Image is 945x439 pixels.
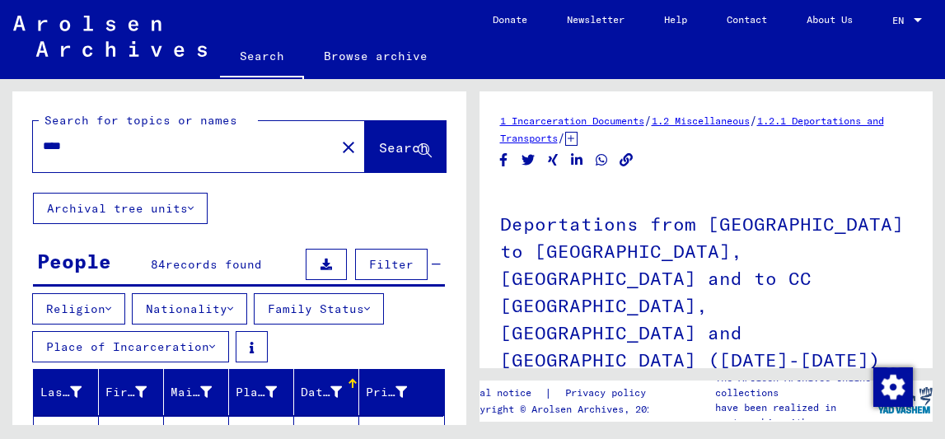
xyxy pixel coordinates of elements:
div: Prisoner # [366,384,407,401]
div: Prisoner # [366,379,428,405]
div: Maiden Name [171,379,232,405]
div: First Name [105,384,147,401]
img: Change consent [873,367,913,407]
a: Legal notice [462,385,545,402]
div: People [37,246,111,276]
mat-header-cell: Date of Birth [294,369,359,415]
p: The Arolsen Archives online collections [715,371,876,400]
mat-label: Search for topics or names [44,113,237,128]
span: / [558,130,565,145]
button: Archival tree units [33,193,208,224]
div: First Name [105,379,167,405]
mat-header-cell: Maiden Name [164,369,229,415]
button: Clear [332,130,365,163]
mat-header-cell: Prisoner # [359,369,443,415]
a: 1 Incarceration Documents [500,114,644,127]
button: Nationality [132,293,247,325]
img: Arolsen_neg.svg [13,16,207,57]
mat-header-cell: First Name [99,369,164,415]
a: 1.2 Miscellaneous [652,114,750,127]
a: Privacy policy [552,385,666,402]
div: Maiden Name [171,384,212,401]
button: Religion [32,293,125,325]
h1: Deportations from [GEOGRAPHIC_DATA] to [GEOGRAPHIC_DATA], [GEOGRAPHIC_DATA] and to CC [GEOGRAPHIC... [500,186,913,395]
button: Place of Incarceration [32,331,229,362]
button: Share on Facebook [495,150,512,170]
div: Place of Birth [236,384,277,401]
div: Place of Birth [236,379,297,405]
button: Filter [355,249,428,280]
span: EN [892,15,910,26]
mat-header-cell: Last Name [34,369,99,415]
mat-header-cell: Place of Birth [229,369,294,415]
button: Share on LinkedIn [568,150,586,170]
span: / [644,113,652,128]
span: 84 [151,257,166,272]
button: Share on Twitter [520,150,537,170]
button: Copy link [618,150,635,170]
div: Date of Birth [301,379,363,405]
button: Share on Xing [545,150,562,170]
p: Copyright © Arolsen Archives, 2021 [462,402,666,417]
p: have been realized in partnership with [715,400,876,430]
span: / [750,113,757,128]
mat-icon: close [339,138,358,157]
a: Browse archive [304,36,447,76]
div: Last Name [40,379,102,405]
div: | [462,385,666,402]
a: Search [220,36,304,79]
span: Filter [369,257,414,272]
div: Date of Birth [301,384,342,401]
div: Last Name [40,384,82,401]
span: Search [379,139,428,156]
span: records found [166,257,262,272]
button: Share on WhatsApp [593,150,611,170]
button: Search [365,121,446,172]
button: Family Status [254,293,384,325]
